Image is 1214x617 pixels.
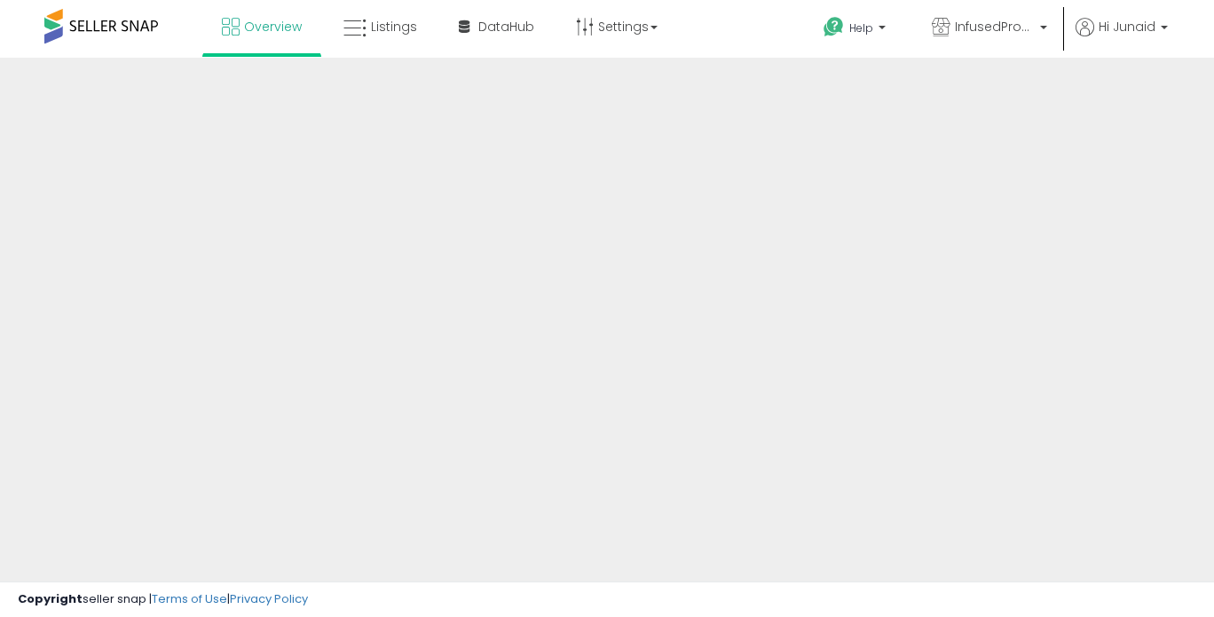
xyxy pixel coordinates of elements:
span: Overview [244,18,302,36]
a: Hi Junaid [1076,18,1168,58]
strong: Copyright [18,590,83,607]
a: Terms of Use [152,590,227,607]
span: InfusedProducts [955,18,1035,36]
span: Help [849,20,873,36]
a: Help [809,3,903,58]
span: Hi Junaid [1099,18,1155,36]
i: Get Help [823,16,845,38]
a: Privacy Policy [230,590,308,607]
div: seller snap | | [18,591,308,608]
span: Listings [371,18,417,36]
span: DataHub [478,18,534,36]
